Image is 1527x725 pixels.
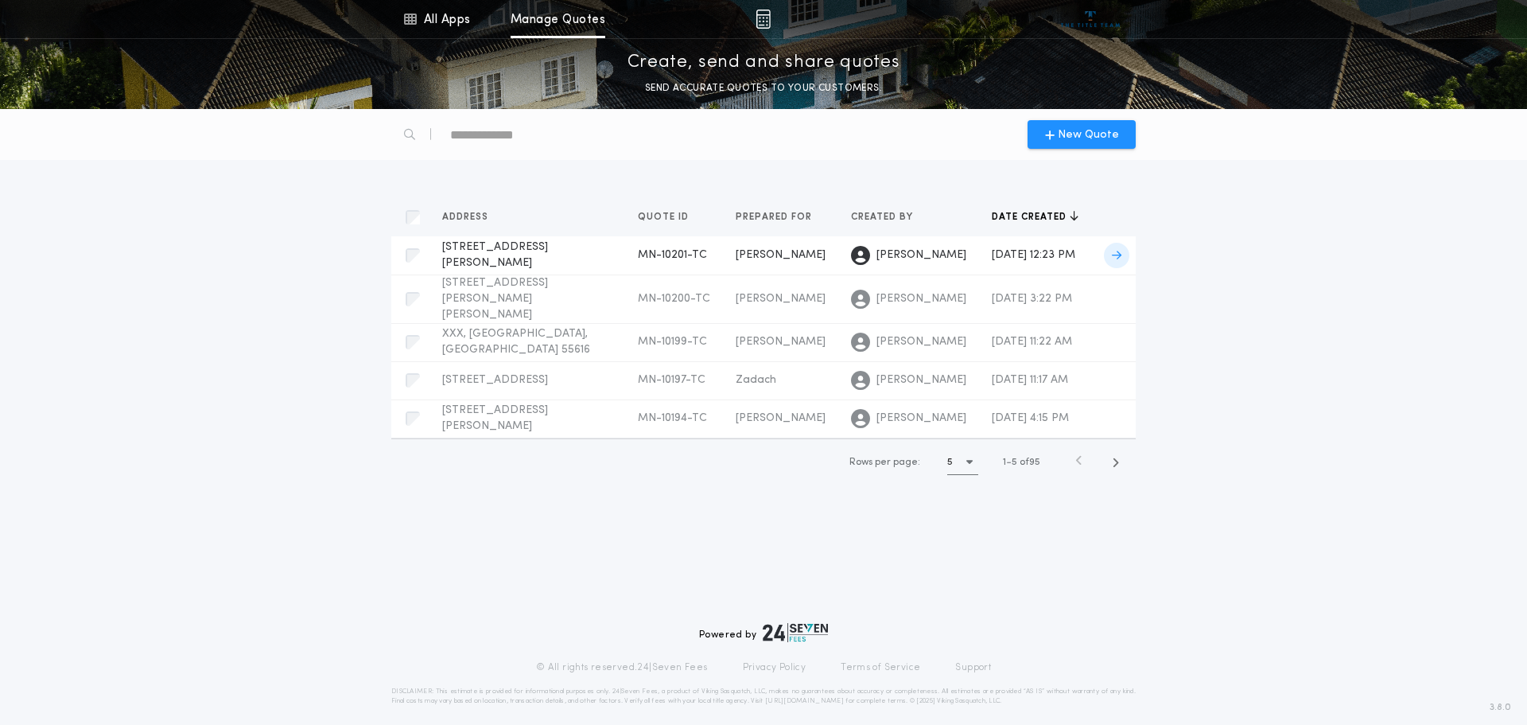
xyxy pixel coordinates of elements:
a: Privacy Policy [743,661,806,674]
span: [DATE] 12:23 PM [992,249,1075,261]
span: [PERSON_NAME] [876,248,966,263]
span: [PERSON_NAME] [736,249,826,261]
span: Date created [992,211,1070,224]
span: [DATE] 3:22 PM [992,293,1072,305]
span: Address [442,211,492,224]
div: Powered by [699,623,828,642]
span: [DATE] 4:15 PM [992,412,1069,424]
button: 5 [947,450,978,475]
span: Quote ID [638,211,692,224]
button: Address [442,209,500,225]
a: [URL][DOMAIN_NAME] [765,698,844,704]
span: [PERSON_NAME] [736,336,826,348]
a: Support [955,661,991,674]
span: [PERSON_NAME] [876,291,966,307]
h1: 5 [947,454,953,470]
span: MN-10197-TC [638,374,705,386]
button: Created by [851,209,925,225]
a: Terms of Service [841,661,920,674]
img: img [756,10,771,29]
span: [DATE] 11:17 AM [992,374,1068,386]
span: [STREET_ADDRESS][PERSON_NAME] [442,404,548,432]
span: Zadach [736,374,776,386]
span: Rows per page: [849,458,920,467]
span: [PERSON_NAME] [876,334,966,350]
p: SEND ACCURATE QUOTES TO YOUR CUSTOMERS. [645,80,882,96]
span: 1 [1003,458,1006,467]
span: MN-10201-TC [638,249,707,261]
img: logo [763,623,828,642]
button: Date created [992,209,1078,225]
span: 5 [1012,458,1017,467]
p: DISCLAIMER: This estimate is provided for informational purposes only. 24|Seven Fees, a product o... [391,687,1136,706]
p: Create, send and share quotes [628,50,900,76]
span: [STREET_ADDRESS][PERSON_NAME][PERSON_NAME] [442,277,548,321]
span: MN-10194-TC [638,412,707,424]
button: New Quote [1028,120,1136,149]
span: [STREET_ADDRESS][PERSON_NAME] [442,241,548,269]
span: of 95 [1020,455,1040,470]
span: Created by [851,211,916,224]
p: © All rights reserved. 24|Seven Fees [536,661,708,674]
span: [STREET_ADDRESS] [442,374,548,386]
span: XXX, [GEOGRAPHIC_DATA], [GEOGRAPHIC_DATA] 55616 [442,328,590,356]
span: 3.8.0 [1490,700,1511,715]
span: [PERSON_NAME] [736,412,826,424]
span: [DATE] 11:22 AM [992,336,1072,348]
span: New Quote [1058,127,1119,143]
img: vs-icon [1061,11,1121,27]
span: MN-10200-TC [638,293,710,305]
span: [PERSON_NAME] [736,293,826,305]
button: Quote ID [638,209,701,225]
span: Prepared for [736,211,815,224]
span: [PERSON_NAME] [876,372,966,388]
span: [PERSON_NAME] [876,411,966,427]
span: MN-10199-TC [638,336,707,348]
